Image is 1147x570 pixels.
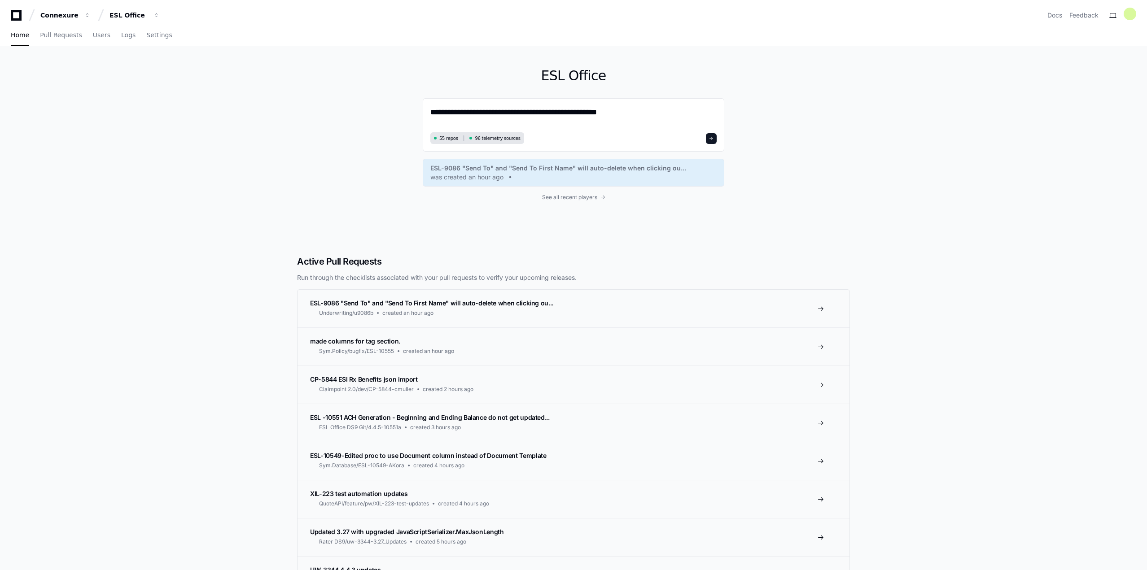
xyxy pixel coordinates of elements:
span: Updated 3.27 with upgraded JavaScriptSerializer.MaxJsonLength [310,528,504,535]
span: ESL-10549-Edited proc to use Document column instead of Document Template [310,452,546,459]
span: ESL-9086 "Send To" and "Send To First Name" will auto-delete when clicking ou... [430,164,686,173]
span: made columns for tag section. [310,337,400,345]
a: ESL-9086 "Send To" and "Send To First Name" will auto-delete when clicking ou...was created an ho... [430,164,717,182]
span: ESL Office DS9 Git/4.4.5-10551a [319,424,401,431]
span: Users [93,32,110,38]
span: 96 telemetry sources [475,135,520,142]
span: Claimpoint 2.0/dev/CP-5844-cmuller [319,386,414,393]
span: created 5 hours ago [416,538,466,545]
h1: ESL Office [423,68,724,84]
span: Logs [121,32,136,38]
span: created an hour ago [382,309,433,317]
button: Connexure [37,7,94,23]
span: was created an hour ago [430,173,503,182]
button: Feedback [1069,11,1099,20]
span: CP-5844 ESI Rx Benefits json import [310,375,418,383]
a: Updated 3.27 with upgraded JavaScriptSerializer.MaxJsonLengthRater DS9/uw-3344-3.27_Updatescreate... [298,518,849,556]
a: CP-5844 ESI Rx Benefits json importClaimpoint 2.0/dev/CP-5844-cmullercreated 2 hours ago [298,365,849,404]
a: Pull Requests [40,25,82,46]
p: Run through the checklists associated with your pull requests to verify your upcoming releases. [297,273,850,282]
a: Logs [121,25,136,46]
span: Pull Requests [40,32,82,38]
a: See all recent players [423,194,724,201]
button: ESL Office [106,7,163,23]
div: ESL Office [109,11,148,20]
a: Users [93,25,110,46]
span: Settings [146,32,172,38]
div: Connexure [40,11,79,20]
span: Home [11,32,29,38]
a: made columns for tag section.Sym.Policy/bugfix/ESL-10555created an hour ago [298,327,849,365]
h2: Active Pull Requests [297,255,850,268]
a: Docs [1047,11,1062,20]
span: ESL-9086 "Send To" and "Send To First Name" will auto-delete when clicking ou... [310,299,553,307]
span: See all recent players [542,194,597,201]
span: created 4 hours ago [438,500,489,507]
a: ESL -10551 ACH Generation - Beginning and Ending Balance do not get updated...ESL Office DS9 Git/... [298,404,849,442]
span: created an hour ago [403,348,454,355]
a: XIL-223 test automation updatesQuoteAPI/feature/pw/XIL-223-test-updatescreated 4 hours ago [298,480,849,518]
span: XIL-223 test automation updates [310,490,407,497]
span: QuoteAPI/feature/pw/XIL-223-test-updates [319,500,429,507]
a: ESL-9086 "Send To" and "Send To First Name" will auto-delete when clicking ou...Underwriting/u908... [298,290,849,327]
span: 55 repos [439,135,458,142]
span: Sym.Database/ESL-10549-AKora [319,462,404,469]
span: created 2 hours ago [423,386,473,393]
span: ESL -10551 ACH Generation - Beginning and Ending Balance do not get updated... [310,413,550,421]
span: Rater DS9/uw-3344-3.27_Updates [319,538,407,545]
span: created 4 hours ago [413,462,464,469]
a: Home [11,25,29,46]
a: Settings [146,25,172,46]
span: Sym.Policy/bugfix/ESL-10555 [319,348,394,355]
span: Underwriting/u9086b [319,309,373,317]
a: ESL-10549-Edited proc to use Document column instead of Document TemplateSym.Database/ESL-10549-A... [298,442,849,480]
span: created 3 hours ago [410,424,461,431]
